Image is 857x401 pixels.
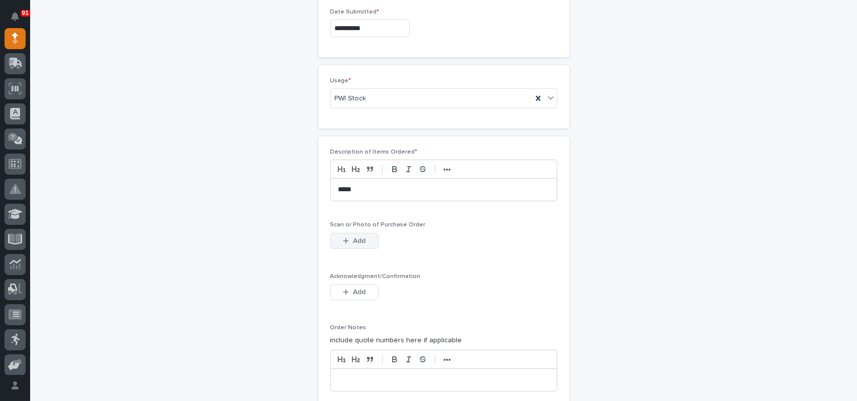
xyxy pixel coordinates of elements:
[440,353,454,365] button: •••
[353,236,365,245] span: Add
[330,233,379,249] button: Add
[330,325,366,331] span: Order Notes
[440,163,454,175] button: •••
[330,274,421,280] span: Acknowledgment/Confirmation
[330,335,557,346] p: include quote numbers here if applicable
[13,12,26,28] div: Notifications91
[330,78,351,84] span: Usage
[353,288,365,297] span: Add
[5,6,26,27] button: Notifications
[330,149,418,155] span: Description of Items Ordered
[335,93,366,104] span: PWI Stock
[443,356,451,364] strong: •••
[330,222,426,228] span: Scan or Photo of Purchase Order
[22,10,29,17] p: 91
[443,166,451,174] strong: •••
[330,9,380,15] span: Date Submitted
[330,284,379,300] button: Add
